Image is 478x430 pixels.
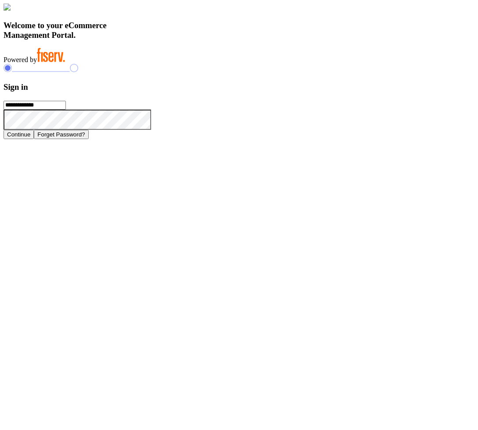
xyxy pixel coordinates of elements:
[4,130,34,139] button: Continue
[4,4,11,11] img: card_Illustration.svg
[4,82,474,92] h3: Sign in
[4,21,474,40] h3: Welcome to your eCommerce Management Portal.
[34,130,88,139] button: Forget Password?
[4,56,37,63] span: Powered by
